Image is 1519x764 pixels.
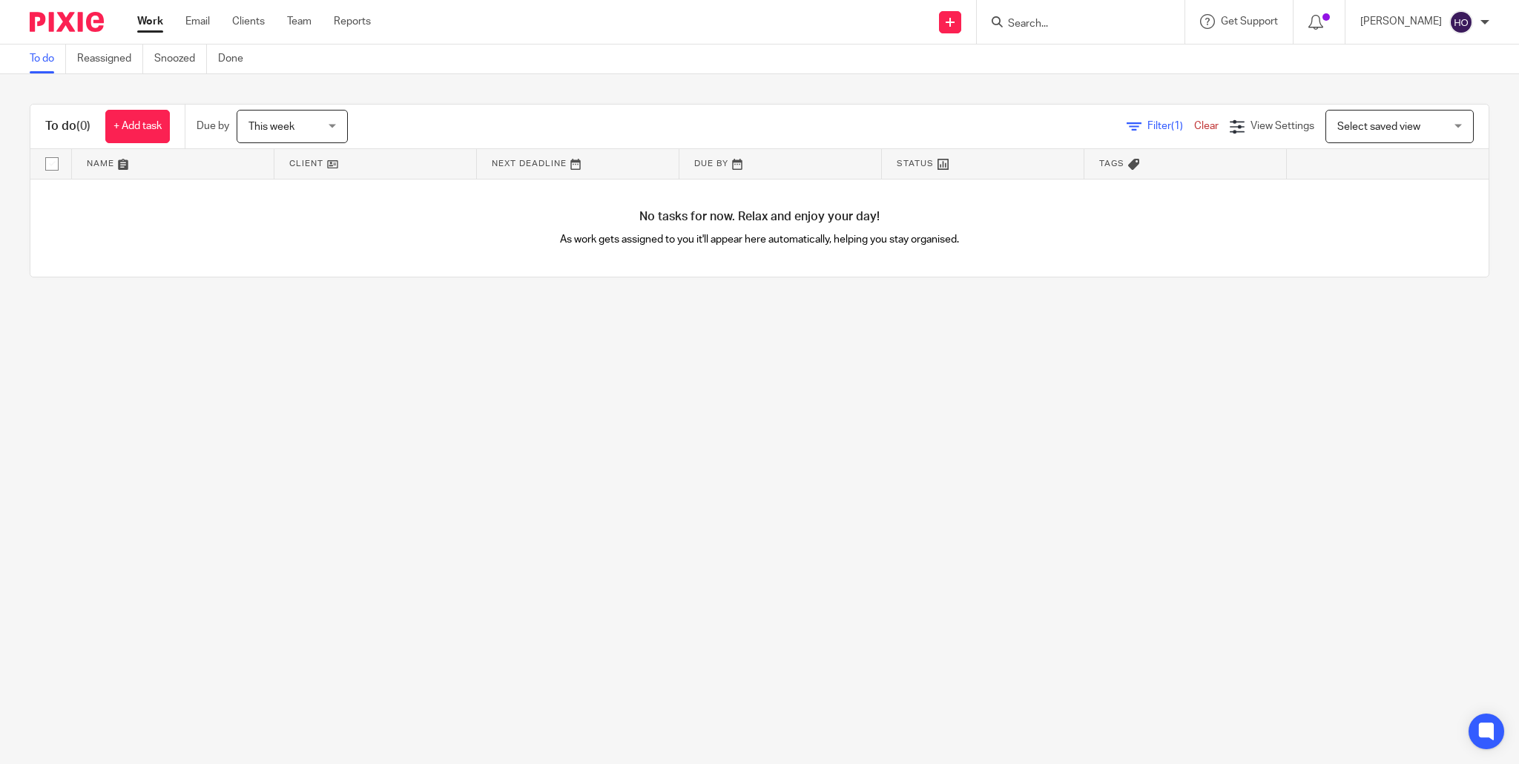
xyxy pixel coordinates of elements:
a: Reassigned [77,45,143,73]
a: Team [287,14,312,29]
a: Clear [1194,121,1219,131]
p: [PERSON_NAME] [1360,14,1442,29]
img: svg%3E [1449,10,1473,34]
h4: No tasks for now. Relax and enjoy your day! [30,209,1489,225]
a: Done [218,45,254,73]
span: Filter [1147,121,1194,131]
span: Select saved view [1337,122,1420,132]
a: Email [185,14,210,29]
a: To do [30,45,66,73]
span: Tags [1099,159,1124,168]
a: + Add task [105,110,170,143]
span: Get Support [1221,16,1278,27]
p: As work gets assigned to you it'll appear here automatically, helping you stay organised. [395,232,1124,247]
span: (0) [76,120,90,132]
a: Clients [232,14,265,29]
span: View Settings [1251,121,1314,131]
h1: To do [45,119,90,134]
a: Reports [334,14,371,29]
img: Pixie [30,12,104,32]
span: (1) [1171,121,1183,131]
p: Due by [197,119,229,134]
input: Search [1006,18,1140,31]
span: This week [248,122,294,132]
a: Work [137,14,163,29]
a: Snoozed [154,45,207,73]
